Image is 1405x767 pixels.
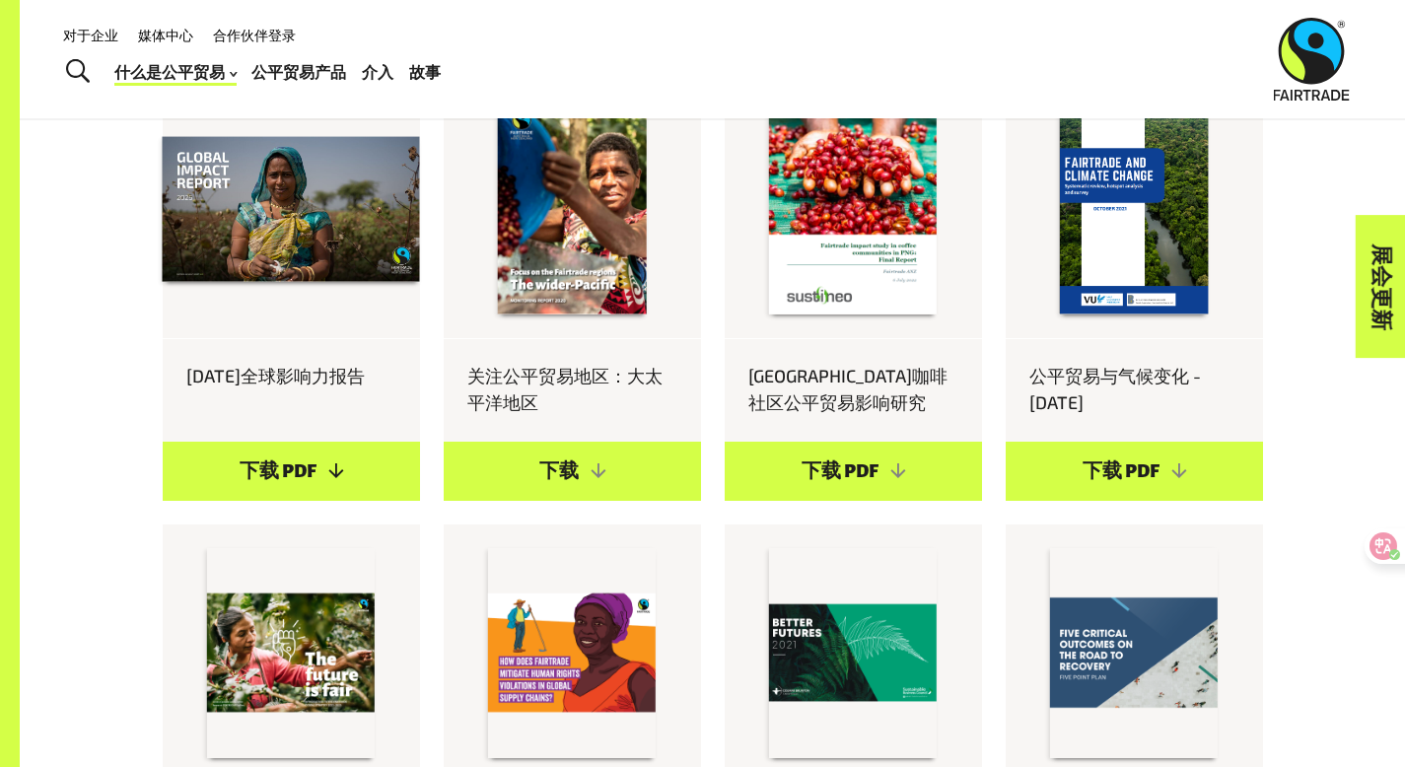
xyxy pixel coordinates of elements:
a: 合作伙伴登录 [213,27,296,43]
a: 下载 PDF [163,442,420,501]
a: 故事 [409,58,441,87]
font: 故事 [409,62,441,81]
a: 什么是公平贸易 [114,58,237,87]
a: 下载 [444,442,701,501]
font: 公平贸易产品 [251,62,346,81]
a: 下载 PDF [1006,442,1263,501]
a: 媒体中心 [138,27,193,43]
font: 介入 [362,62,393,81]
a: 对于企业 [63,27,118,43]
a: 公平贸易产品 [251,58,346,87]
font: 展会更新 [1370,244,1391,330]
font: 什么是公平贸易 [114,62,225,81]
a: 下载 PDF [725,442,982,501]
a: 介入 [362,58,393,87]
a: 切换搜索 [53,47,102,97]
img: 澳大利亚新西兰公平贸易标志 [1274,18,1350,101]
